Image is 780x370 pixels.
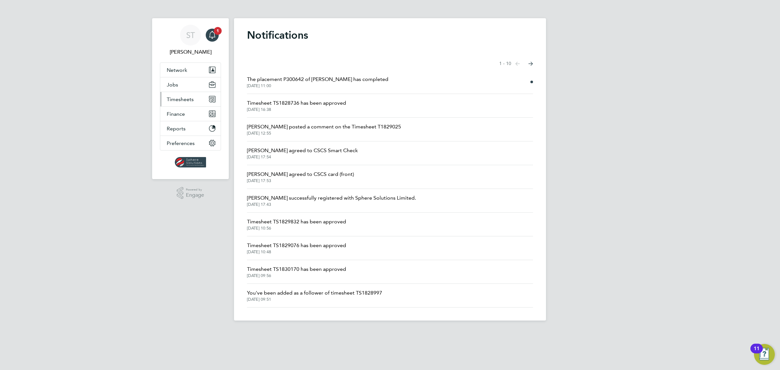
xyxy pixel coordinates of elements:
nav: Select page of notifications list [499,57,533,70]
a: [PERSON_NAME] posted a comment on the Timesheet T1829025[DATE] 12:55 [247,123,401,136]
button: Reports [160,121,221,136]
span: You've been added as a follower of timesheet TS1828997 [247,289,382,297]
a: [PERSON_NAME] agreed to CSCS card (front)[DATE] 17:53 [247,170,354,183]
button: Network [160,63,221,77]
span: [DATE] 16:38 [247,107,346,112]
span: Timesheet TS1830170 has been approved [247,265,346,273]
a: Timesheet TS1828736 has been approved[DATE] 16:38 [247,99,346,112]
a: [PERSON_NAME] agreed to CSCS Smart Check[DATE] 17:54 [247,147,358,160]
span: [DATE] 10:48 [247,249,346,255]
a: Timesheet TS1829076 has been approved[DATE] 10:48 [247,242,346,255]
span: [PERSON_NAME] successfully registered with Sphere Solutions Limited. [247,194,416,202]
span: Timesheet TS1828736 has been approved [247,99,346,107]
span: [PERSON_NAME] posted a comment on the Timesheet T1829025 [247,123,401,131]
span: [DATE] 17:43 [247,202,416,207]
span: Timesheet TS1829832 has been approved [247,218,346,226]
a: Timesheet TS1830170 has been approved[DATE] 09:56 [247,265,346,278]
button: Open Resource Center, 11 new notifications [754,344,775,365]
h1: Notifications [247,29,533,42]
span: The placement P300642 of [PERSON_NAME] has completed [247,75,388,83]
div: 11 [754,349,760,357]
span: Network [167,67,187,73]
span: Finance [167,111,185,117]
button: Preferences [160,136,221,150]
span: Jobs [167,82,178,88]
button: Timesheets [160,92,221,106]
span: Preferences [167,140,195,146]
span: [PERSON_NAME] agreed to CSCS card (front) [247,170,354,178]
span: [DATE] 12:55 [247,131,401,136]
img: spheresolutions-logo-retina.png [175,157,206,167]
span: [DATE] 17:54 [247,154,358,160]
span: ST [186,31,195,39]
span: [DATE] 17:53 [247,178,354,183]
span: Timesheet TS1829076 has been approved [247,242,346,249]
a: Powered byEngage [177,187,204,199]
span: Engage [186,192,204,198]
span: [DATE] 09:56 [247,273,346,278]
a: The placement P300642 of [PERSON_NAME] has completed[DATE] 11:00 [247,75,388,88]
button: Jobs [160,77,221,92]
button: Finance [160,107,221,121]
span: [DATE] 11:00 [247,83,388,88]
span: Reports [167,126,186,132]
span: Selin Thomas [160,48,221,56]
nav: Main navigation [152,18,229,179]
span: 1 [214,27,222,35]
a: Go to home page [160,157,221,167]
span: [DATE] 10:56 [247,226,346,231]
a: ST[PERSON_NAME] [160,25,221,56]
a: 1 [206,25,219,46]
a: You've been added as a follower of timesheet TS1828997[DATE] 09:51 [247,289,382,302]
span: [PERSON_NAME] agreed to CSCS Smart Check [247,147,358,154]
span: [DATE] 09:51 [247,297,382,302]
span: Timesheets [167,96,194,102]
span: 1 - 10 [499,60,511,67]
a: [PERSON_NAME] successfully registered with Sphere Solutions Limited.[DATE] 17:43 [247,194,416,207]
a: Timesheet TS1829832 has been approved[DATE] 10:56 [247,218,346,231]
span: Powered by [186,187,204,192]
